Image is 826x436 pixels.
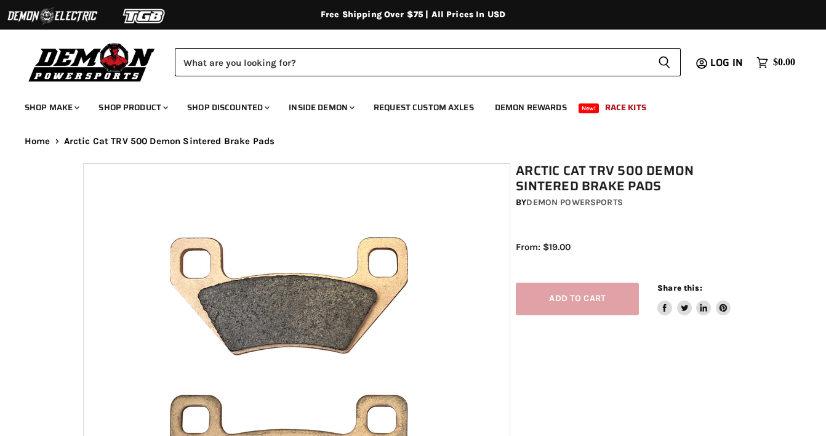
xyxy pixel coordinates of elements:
[516,163,749,194] h1: Arctic Cat TRV 500 Demon Sintered Brake Pads
[579,103,599,113] span: New!
[15,95,87,120] a: Shop Make
[64,136,275,147] span: Arctic Cat TRV 500 Demon Sintered Brake Pads
[15,90,792,120] ul: Main menu
[6,4,98,28] img: Demon Electric Logo 2
[516,241,571,252] span: From: $19.00
[25,136,50,147] a: Home
[279,95,362,120] a: Inside Demon
[178,95,277,120] a: Shop Discounted
[648,48,681,76] button: Search
[516,196,749,209] div: by
[657,283,702,293] span: Share this:
[750,54,801,71] a: $0.00
[526,197,622,208] a: Demon Powersports
[175,48,681,76] form: Product
[98,4,191,28] img: TGB Logo 2
[596,95,656,120] a: Race Kits
[25,40,159,84] img: Demon Powersports
[486,95,576,120] a: Demon Rewards
[710,55,743,70] span: Log in
[175,48,648,76] input: Search
[657,283,731,315] aside: Share this:
[773,57,795,68] span: $0.00
[89,95,175,120] a: Shop Product
[705,57,750,68] a: Log in
[364,95,483,120] a: Request Custom Axles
